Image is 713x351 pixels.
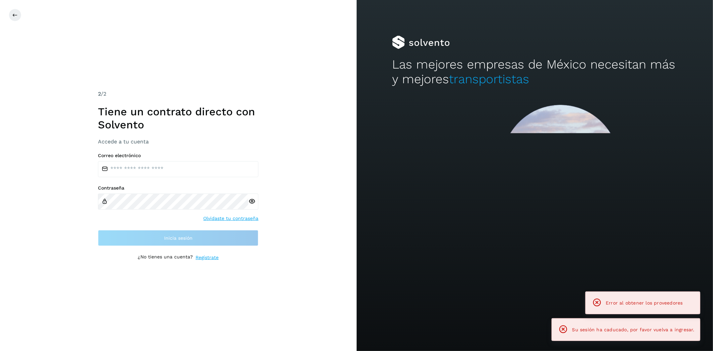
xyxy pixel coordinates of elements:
[203,215,258,222] a: Olvidaste tu contraseña
[98,153,258,158] label: Correo electrónico
[98,90,258,98] div: /2
[392,57,677,87] h2: Las mejores empresas de México necesitan más y mejores
[98,91,101,97] span: 2
[572,327,695,332] span: Su sesión ha caducado, por favor vuelva a ingresar.
[449,72,529,86] span: transportistas
[98,105,258,131] h1: Tiene un contrato directo con Solvento
[98,185,258,191] label: Contraseña
[196,254,219,261] a: Regístrate
[98,230,258,246] button: Inicia sesión
[606,300,683,306] span: Error al obtener los proveedores
[138,254,193,261] p: ¿No tienes una cuenta?
[164,236,193,240] span: Inicia sesión
[98,138,258,145] h3: Accede a tu cuenta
